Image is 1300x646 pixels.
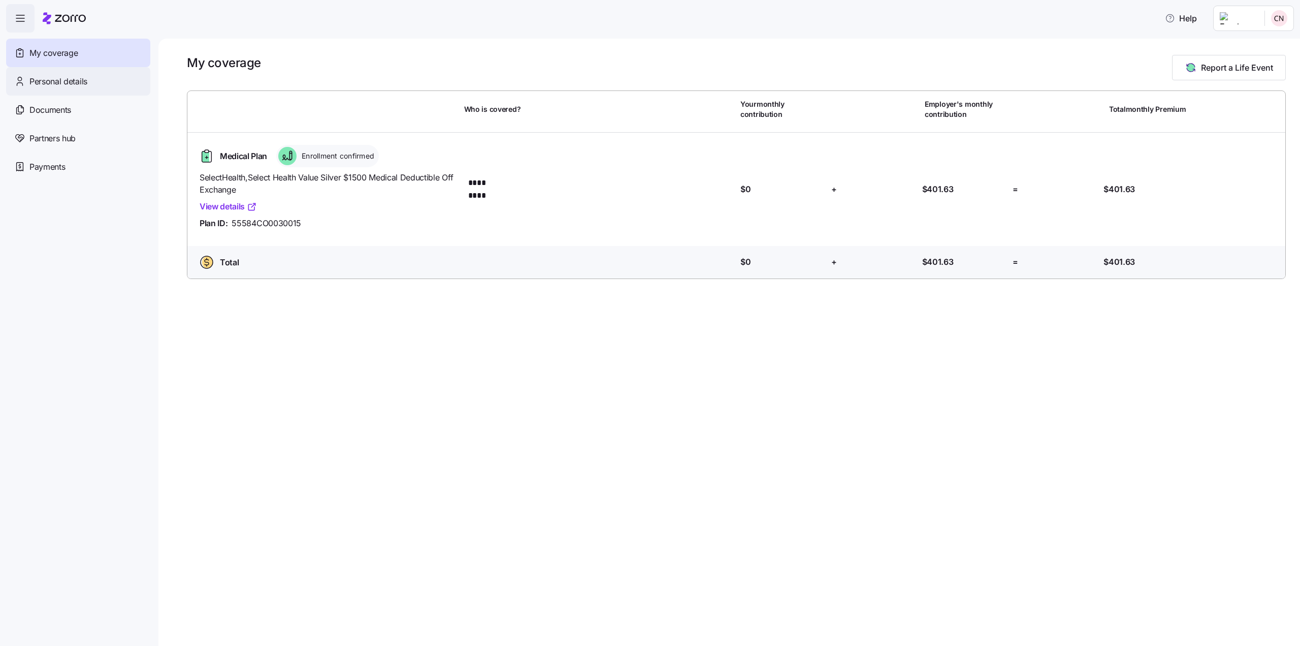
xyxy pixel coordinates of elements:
[464,104,521,114] span: Who is covered?
[1201,61,1273,74] span: Report a Life Event
[6,96,150,124] a: Documents
[29,132,76,145] span: Partners hub
[187,55,261,71] h1: My coverage
[1271,10,1287,26] img: 9798aebf3dd2c83447ec9ff60e76cbd9
[6,152,150,181] a: Payments
[831,183,837,196] span: +
[1172,55,1286,80] button: Report a Life Event
[831,256,837,268] span: +
[6,67,150,96] a: Personal details
[200,171,456,197] span: SelectHealth , Select Health Value Silver $1500 Medical Deductible Off Exchange
[1109,104,1186,114] span: Total monthly Premium
[740,256,751,268] span: $0
[299,151,374,161] span: Enrollment confirmed
[1103,256,1135,268] span: $401.63
[1165,12,1197,24] span: Help
[922,256,954,268] span: $401.63
[220,256,239,269] span: Total
[200,200,257,213] a: View details
[232,217,301,230] span: 55584CO0030015
[220,150,267,163] span: Medical Plan
[925,99,1009,120] span: Employer's monthly contribution
[6,39,150,67] a: My coverage
[1013,256,1018,268] span: =
[740,183,751,196] span: $0
[29,104,71,116] span: Documents
[29,161,65,173] span: Payments
[1013,183,1018,196] span: =
[922,183,954,196] span: $401.63
[29,47,78,59] span: My coverage
[6,124,150,152] a: Partners hub
[1220,12,1256,24] img: Employer logo
[740,99,825,120] span: Your monthly contribution
[1157,8,1205,28] button: Help
[1103,183,1135,196] span: $401.63
[29,75,87,88] span: Personal details
[200,217,227,230] span: Plan ID:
